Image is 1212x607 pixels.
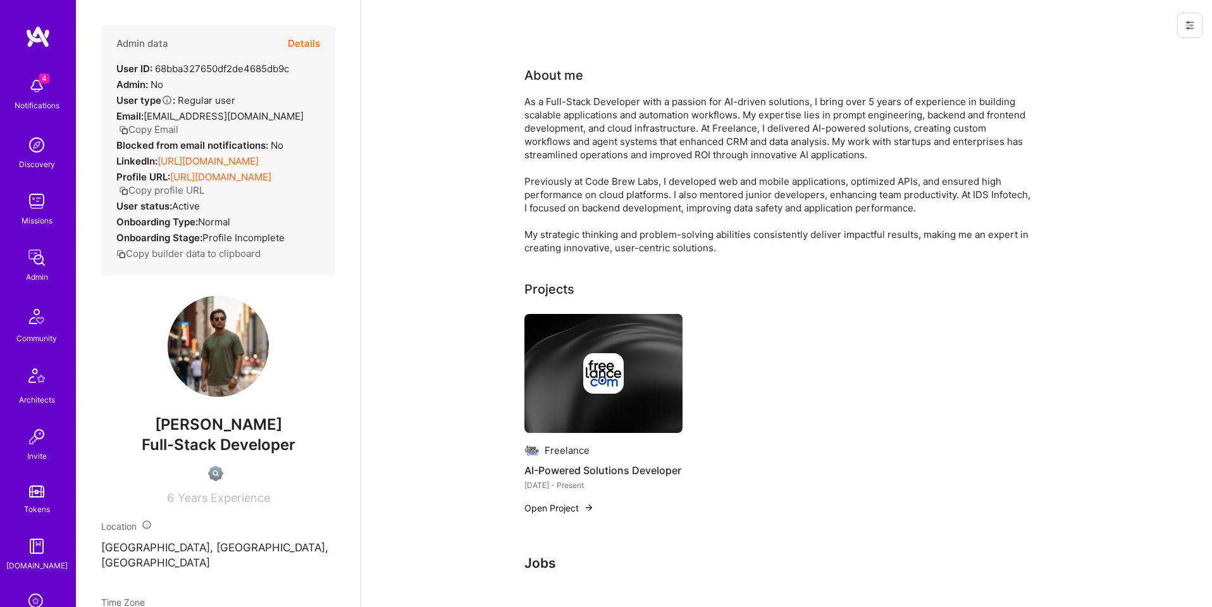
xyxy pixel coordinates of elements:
h4: Admin data [116,38,168,49]
img: Not Scrubbed [208,466,223,481]
span: Active [172,200,200,212]
div: Community [16,332,57,345]
span: Full-Stack Developer [142,435,295,454]
span: Profile Incomplete [202,232,285,244]
div: No [116,78,163,91]
img: bell [24,73,49,99]
img: cover [524,314,683,433]
span: normal [198,216,230,228]
strong: Admin: [116,78,148,91]
button: Copy builder data to clipboard [116,247,261,260]
strong: Onboarding Stage: [116,232,202,244]
div: Notifications [15,99,59,112]
div: Architects [19,393,55,406]
div: Location [101,520,335,533]
div: Projects [524,280,574,299]
div: Missions [22,214,53,227]
img: teamwork [24,189,49,214]
strong: User type : [116,94,175,106]
p: [GEOGRAPHIC_DATA], [GEOGRAPHIC_DATA], [GEOGRAPHIC_DATA] [101,541,335,571]
strong: LinkedIn: [116,155,158,167]
button: Copy profile URL [119,184,204,197]
strong: Blocked from email notifications: [116,139,271,151]
div: 68bba327650df2de4685db9c [116,62,289,75]
img: discovery [24,132,49,158]
img: Company logo [524,443,540,458]
div: Admin [26,270,48,284]
strong: Onboarding Type: [116,216,198,228]
img: Community [22,301,52,332]
img: Architects [22,363,52,393]
img: admin teamwork [24,245,49,270]
i: Help [161,94,173,106]
div: [DOMAIN_NAME] [6,559,68,572]
div: Regular user [116,94,235,107]
div: Invite [27,449,47,463]
button: Open Project [524,501,594,515]
i: icon Copy [116,249,126,259]
img: Company logo [583,353,624,394]
div: [DATE] - Present [524,479,683,492]
img: User Avatar [168,296,269,397]
img: tokens [29,485,44,497]
img: Invite [24,424,49,449]
strong: User status: [116,200,172,212]
span: Years Experience [178,491,270,504]
h4: AI-Powered Solutions Developer [524,462,683,479]
i: icon Copy [119,125,128,135]
div: As a Full-Stack Developer with a passion for AI-driven solutions, I bring over 5 years of experie... [524,95,1030,254]
a: [URL][DOMAIN_NAME] [158,155,259,167]
span: [PERSON_NAME] [101,415,335,434]
strong: Email: [116,110,144,122]
button: Details [288,25,320,62]
a: [URL][DOMAIN_NAME] [170,171,271,183]
span: 6 [167,491,174,504]
h3: Jobs [524,555,1049,571]
img: arrow-right [584,503,594,513]
div: Freelance [545,444,590,457]
i: icon Copy [119,186,128,196]
div: About me [524,66,583,85]
strong: User ID: [116,63,152,75]
img: guide book [24,534,49,559]
div: Discovery [19,158,55,171]
img: logo [25,25,51,48]
strong: Profile URL: [116,171,170,183]
div: Tokens [24,503,50,516]
div: No [116,139,283,152]
span: 4 [39,73,49,84]
span: [EMAIL_ADDRESS][DOMAIN_NAME] [144,110,304,122]
button: Copy Email [119,123,178,136]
